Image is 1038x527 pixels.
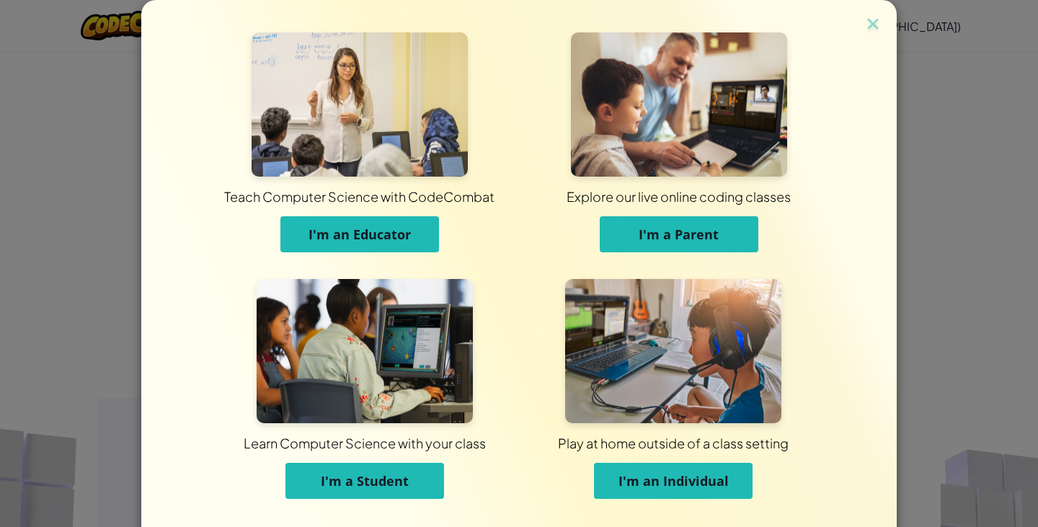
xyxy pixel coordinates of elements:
div: Play at home outside of a class setting [319,434,1028,452]
button: I'm a Parent [600,216,758,252]
span: I'm a Student [321,472,409,490]
img: For Parents [571,32,787,177]
span: I'm an Educator [309,226,411,243]
img: For Individuals [565,279,781,423]
img: For Educators [252,32,468,177]
button: I'm a Student [285,463,444,499]
button: I'm an Individual [594,463,753,499]
img: close icon [864,14,882,36]
button: I'm an Educator [280,216,439,252]
img: For Students [257,279,473,423]
span: I'm a Parent [639,226,719,243]
span: I'm an Individual [618,472,729,490]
